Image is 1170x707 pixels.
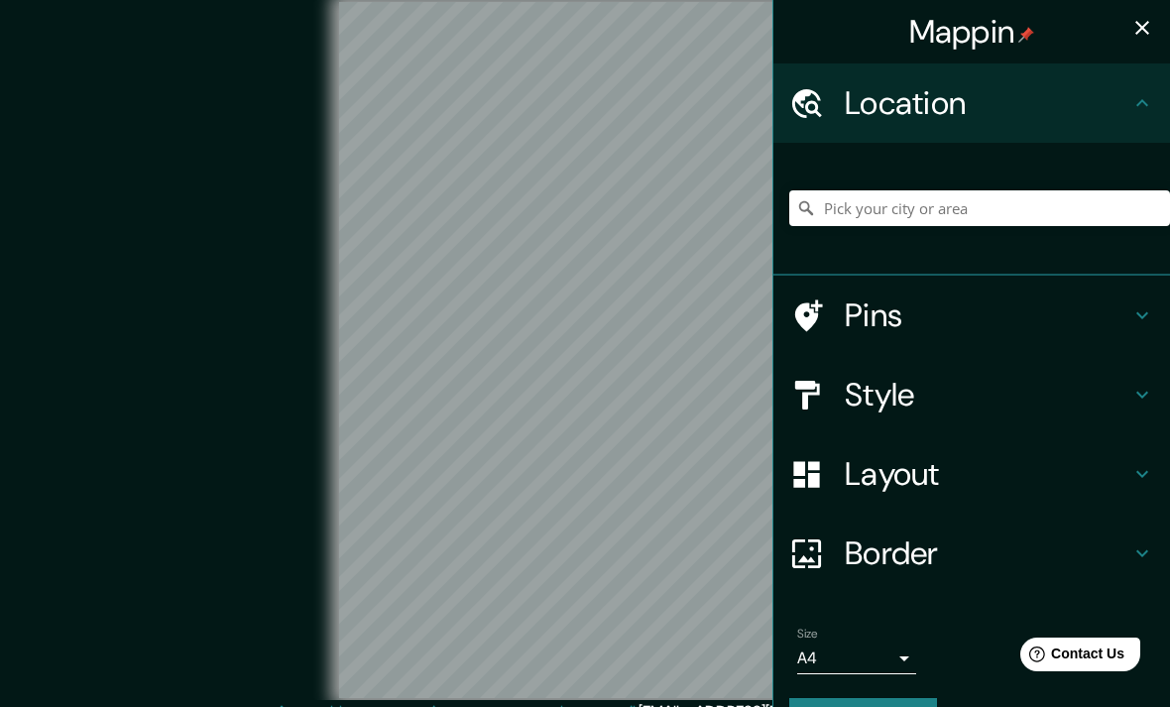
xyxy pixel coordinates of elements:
[773,355,1170,434] div: Style
[797,643,916,674] div: A4
[845,533,1130,573] h4: Border
[339,2,831,698] canvas: Map
[845,454,1130,494] h4: Layout
[797,626,818,643] label: Size
[909,12,1035,52] h4: Mappin
[773,434,1170,514] div: Layout
[773,514,1170,593] div: Border
[1018,27,1034,43] img: pin-icon.png
[789,190,1170,226] input: Pick your city or area
[845,83,1130,123] h4: Location
[845,295,1130,335] h4: Pins
[773,276,1170,355] div: Pins
[994,630,1148,685] iframe: Help widget launcher
[845,375,1130,414] h4: Style
[773,63,1170,143] div: Location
